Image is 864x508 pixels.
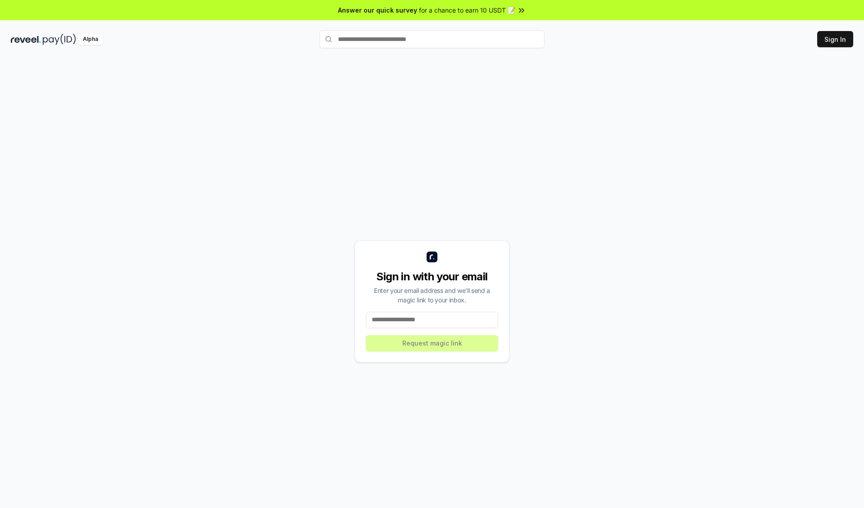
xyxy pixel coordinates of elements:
div: Sign in with your email [366,270,498,284]
img: reveel_dark [11,34,41,45]
img: logo_small [427,252,437,262]
img: pay_id [43,34,76,45]
span: for a chance to earn 10 USDT 📝 [419,5,515,15]
button: Sign In [817,31,853,47]
div: Alpha [78,34,103,45]
div: Enter your email address and we’ll send a magic link to your inbox. [366,286,498,305]
span: Answer our quick survey [338,5,417,15]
